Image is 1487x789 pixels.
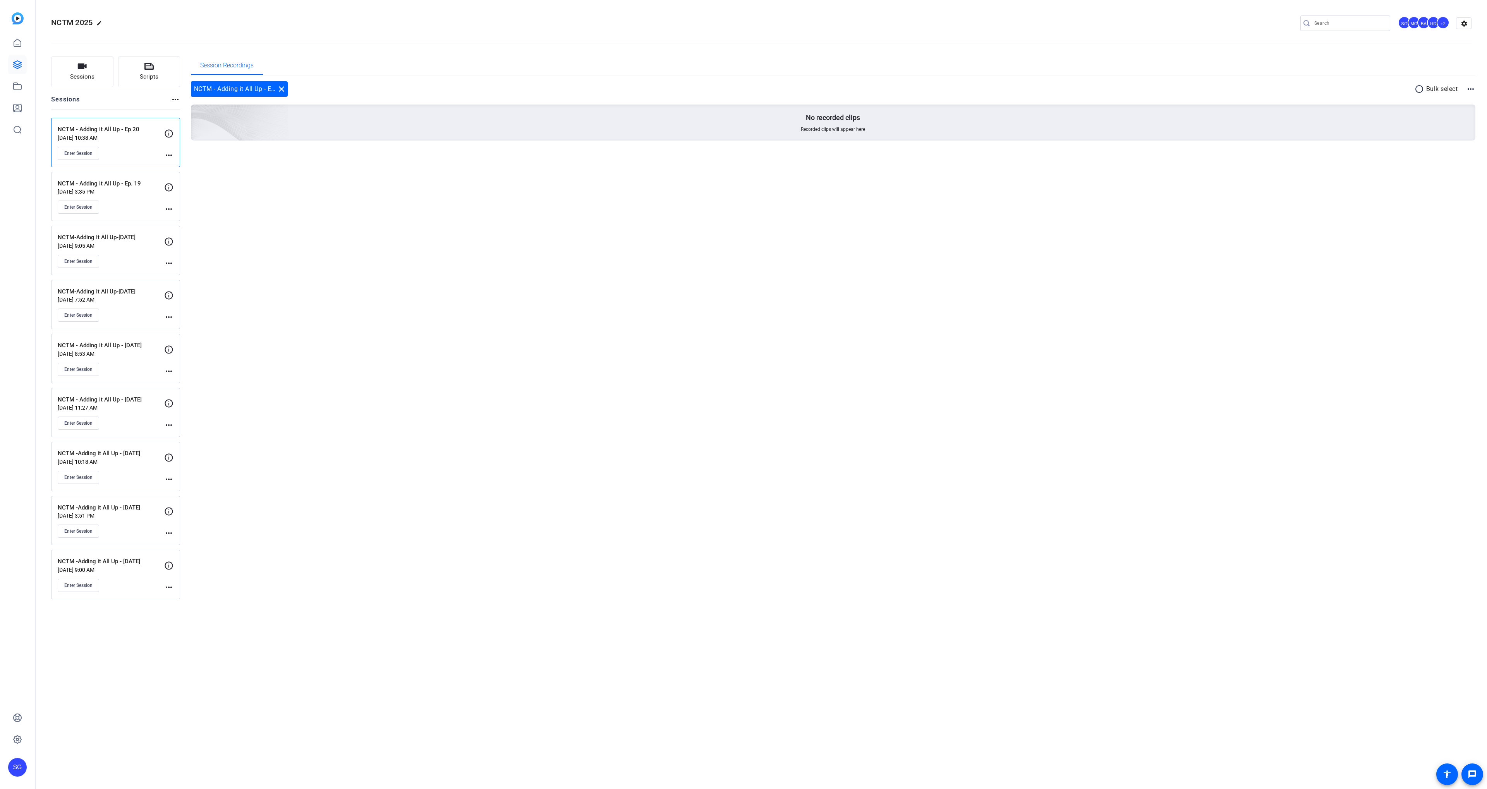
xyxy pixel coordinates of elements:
p: NCTM -Adding it All Up - [DATE] [58,449,164,458]
button: Enter Session [58,525,99,538]
img: blue-gradient.svg [12,12,24,24]
button: Sessions [51,56,113,87]
div: NCTM - Adding it All Up - Ep 20 [191,81,288,97]
p: [DATE] 3:51 PM [58,513,164,519]
span: Enter Session [64,312,93,318]
mat-icon: edit [96,21,106,30]
span: Enter Session [64,528,93,534]
div: HD [1427,16,1440,29]
button: Enter Session [58,471,99,484]
button: Enter Session [58,363,99,376]
p: NCTM-Adding It All Up-[DATE] [58,233,164,242]
mat-icon: message [1468,770,1477,779]
p: [DATE] 10:38 AM [58,135,164,141]
p: Bulk select [1426,84,1458,94]
p: [DATE] 11:27 AM [58,405,164,411]
p: NCTM - Adding it All Up - Ep. 19 [58,179,164,188]
span: Recorded clips will appear here [801,126,865,132]
span: Enter Session [64,258,93,264]
mat-icon: more_horiz [164,475,173,484]
p: NCTM - Adding it All Up - [DATE] [58,341,164,350]
button: Enter Session [58,147,99,160]
mat-icon: more_horiz [164,259,173,268]
p: [DATE] 9:05 AM [58,243,164,249]
h2: Sessions [51,95,80,110]
div: SG [8,758,27,777]
mat-icon: radio_button_unchecked [1415,84,1426,94]
mat-icon: more_horiz [164,528,173,538]
mat-icon: more_horiz [164,367,173,376]
img: embarkstudio-empty-session.png [104,28,289,196]
div: SG [1398,16,1411,29]
span: Enter Session [64,474,93,480]
span: Enter Session [64,204,93,210]
p: NCTM - Adding it All Up - [DATE] [58,395,164,404]
p: [DATE] 10:18 AM [58,459,164,465]
button: Scripts [118,56,180,87]
mat-icon: settings [1456,18,1472,29]
button: Enter Session [58,309,99,322]
p: [DATE] 7:52 AM [58,297,164,303]
span: Enter Session [64,582,93,588]
div: BA [1417,16,1430,29]
ngx-avatar: Benjamin Allen [1417,16,1431,30]
mat-icon: more_horiz [164,151,173,160]
mat-icon: close [277,84,286,94]
ngx-avatar: Manuel Grados-Andrade [1408,16,1421,30]
span: Enter Session [64,366,93,372]
p: [DATE] 8:53 AM [58,351,164,357]
input: Search [1314,19,1384,28]
mat-icon: accessibility [1442,770,1452,779]
button: Enter Session [58,579,99,592]
p: NCTM-Adding It All Up-[DATE] [58,287,164,296]
ngx-avatar: Scott Grant [1398,16,1411,30]
span: Enter Session [64,420,93,426]
div: +2 [1437,16,1449,29]
span: Sessions [70,72,94,81]
button: Enter Session [58,417,99,430]
p: NCTM -Adding it All Up - [DATE] [58,557,164,566]
p: [DATE] 3:35 PM [58,189,164,195]
mat-icon: more_horiz [1466,84,1475,94]
div: MG [1408,16,1420,29]
span: NCTM 2025 [51,18,93,27]
mat-icon: more_horiz [164,420,173,430]
span: Enter Session [64,150,93,156]
ngx-avatar: Hanno de Vos [1427,16,1441,30]
p: NCTM -Adding it All Up - [DATE] [58,503,164,512]
span: Session Recordings [200,62,254,69]
span: Scripts [140,72,158,81]
button: Enter Session [58,255,99,268]
mat-icon: more_horiz [164,312,173,322]
mat-icon: more_horiz [171,95,180,104]
p: No recorded clips [806,113,860,122]
button: Enter Session [58,201,99,214]
p: [DATE] 9:00 AM [58,567,164,573]
p: NCTM - Adding it All Up - Ep 20 [58,125,164,134]
mat-icon: more_horiz [164,204,173,214]
mat-icon: more_horiz [164,583,173,592]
